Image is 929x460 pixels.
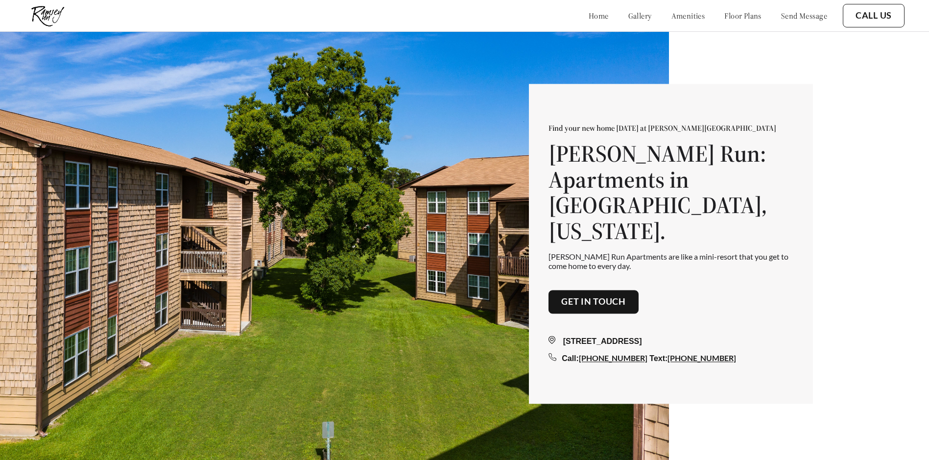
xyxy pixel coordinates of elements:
span: Text: [649,354,667,363]
a: floor plans [724,11,762,21]
button: Call Us [843,4,905,27]
a: [PHONE_NUMBER] [667,353,736,363]
a: amenities [671,11,705,21]
p: Find your new home [DATE] at [PERSON_NAME][GEOGRAPHIC_DATA] [548,123,793,133]
h1: [PERSON_NAME] Run: Apartments in [GEOGRAPHIC_DATA], [US_STATE]. [548,141,793,244]
a: send message [781,11,827,21]
button: Get in touch [548,291,639,314]
a: Get in touch [561,297,626,308]
p: [PERSON_NAME] Run Apartments are like a mini-resort that you get to come home to every day. [548,252,793,270]
span: Call: [562,354,579,363]
a: Call Us [856,10,892,21]
div: [STREET_ADDRESS] [548,336,793,347]
img: ramsey_run_logo.jpg [24,2,71,29]
a: gallery [628,11,652,21]
a: [PHONE_NUMBER] [579,353,647,363]
a: home [589,11,609,21]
